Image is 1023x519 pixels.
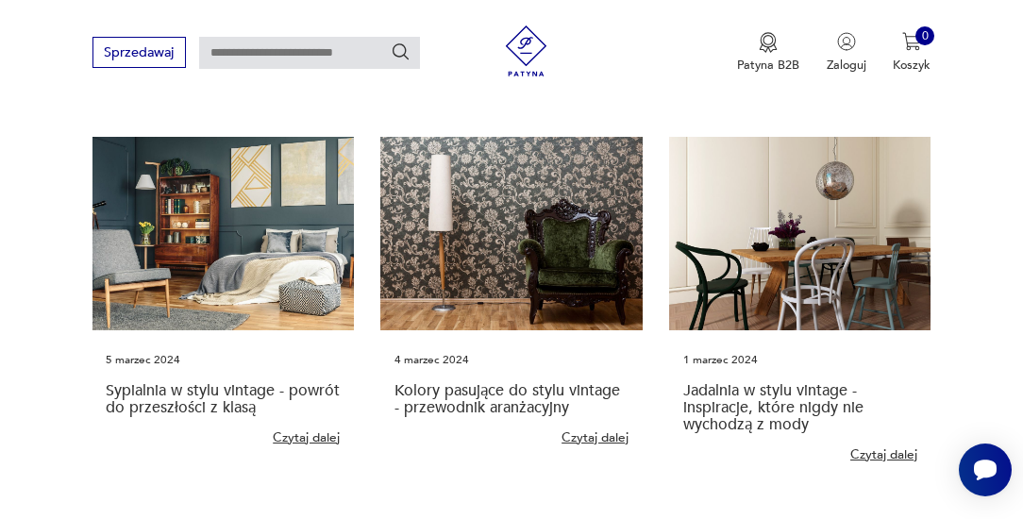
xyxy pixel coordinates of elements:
button: Sprzedawaj [92,37,186,68]
img: Jadalnia w stylu vintage - inspiracje, które nigdy nie wychodzą z mody [669,137,931,330]
a: Jadalnia w stylu vintage - inspiracje, które nigdy nie wychodzą z mody [683,380,864,435]
p: 1 marzec 2024 [683,351,917,368]
p: 4 marzec 2024 [394,351,629,368]
img: Ikona medalu [759,32,778,53]
a: Sypialnia w stylu vintage - powrót do przeszłości z klasą [106,380,340,418]
a: Ikona medaluPatyna B2B [737,32,799,74]
a: Czytaj dalej [562,429,629,446]
button: 0Koszyk [893,32,931,74]
a: Sprzedawaj [92,48,186,59]
a: Czytaj dalej [850,446,917,463]
img: Patyna - sklep z meblami i dekoracjami vintage [495,25,558,76]
iframe: Smartsupp widget button [959,444,1012,496]
div: 0 [915,26,934,45]
img: Ikonka użytkownika [837,32,856,51]
a: Czytaj dalej [273,429,340,446]
p: Patyna B2B [737,57,799,74]
img: Kolory pasujące do stylu vintage [380,137,642,330]
button: Patyna B2B [737,32,799,74]
button: Zaloguj [827,32,866,74]
p: Koszyk [893,57,931,74]
a: Kolory pasujące do stylu vintage - przewodnik aranżacyjny [394,380,620,418]
img: Ikona koszyka [902,32,921,51]
p: Zaloguj [827,57,866,74]
p: 5 marzec 2024 [106,351,340,368]
img: Sypialnia w stylu vintage - powrót do przeszłości z klasą [92,137,354,330]
button: Szukaj [391,42,411,62]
